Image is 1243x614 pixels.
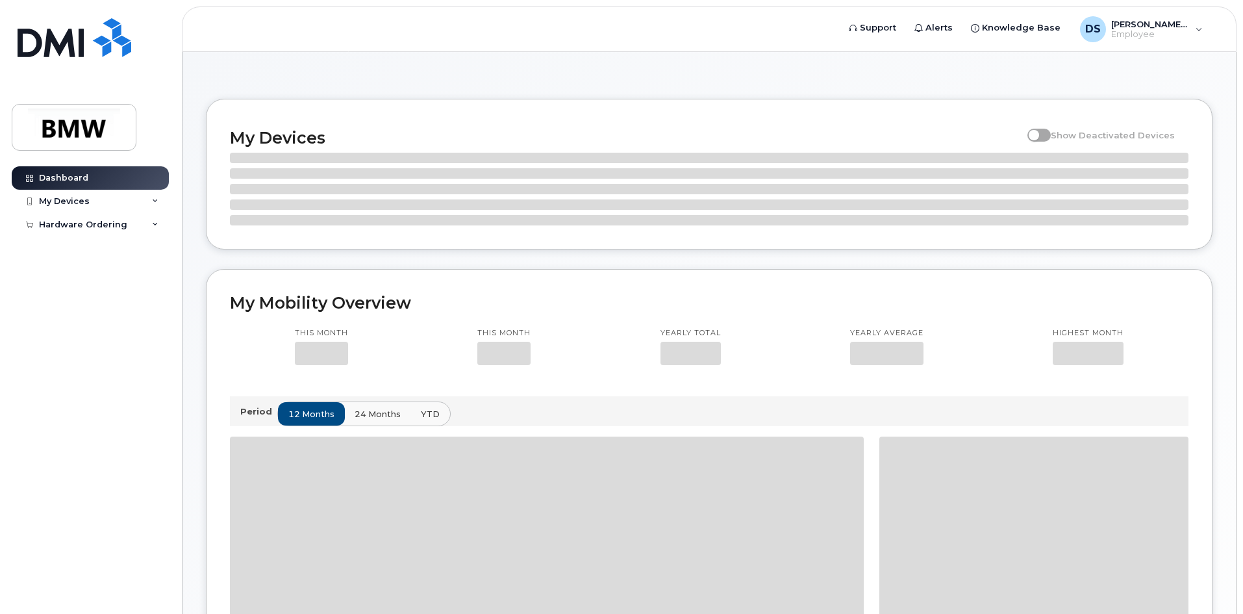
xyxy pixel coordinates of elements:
p: Yearly total [660,328,721,339]
span: 24 months [355,408,401,420]
h2: My Devices [230,128,1021,147]
span: Show Deactivated Devices [1051,130,1175,140]
p: Period [240,405,277,418]
p: Highest month [1053,328,1124,339]
input: Show Deactivated Devices [1027,123,1038,133]
p: This month [295,328,348,339]
span: YTD [421,408,440,420]
p: Yearly average [850,328,923,339]
h2: My Mobility Overview [230,293,1188,313]
p: This month [477,328,531,339]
